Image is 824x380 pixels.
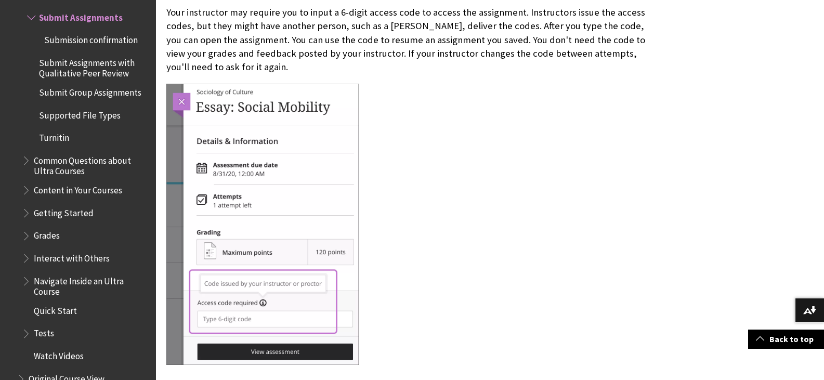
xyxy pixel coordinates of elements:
a: Back to top [748,330,824,349]
span: Supported File Types [39,107,121,121]
span: Submit Assignments [39,9,123,23]
span: Watch Videos [34,347,84,361]
span: Navigate Inside an Ultra Course [34,272,149,297]
span: Submission confirmation [44,31,138,45]
span: Grades [34,227,60,241]
span: Interact with Others [34,250,110,264]
span: Quick Start [34,302,77,316]
span: Submit Group Assignments [39,84,141,98]
span: Tests [34,325,54,339]
span: Turnitin [39,129,69,143]
span: Common Questions about Ultra Courses [34,152,149,176]
span: Content in Your Courses [34,181,122,195]
span: Submit Assignments with Qualitative Peer Review [39,54,149,78]
span: Getting Started [34,204,94,218]
p: Your instructor may require you to input a 6-digit access code to access the assignment. Instruct... [166,6,660,74]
